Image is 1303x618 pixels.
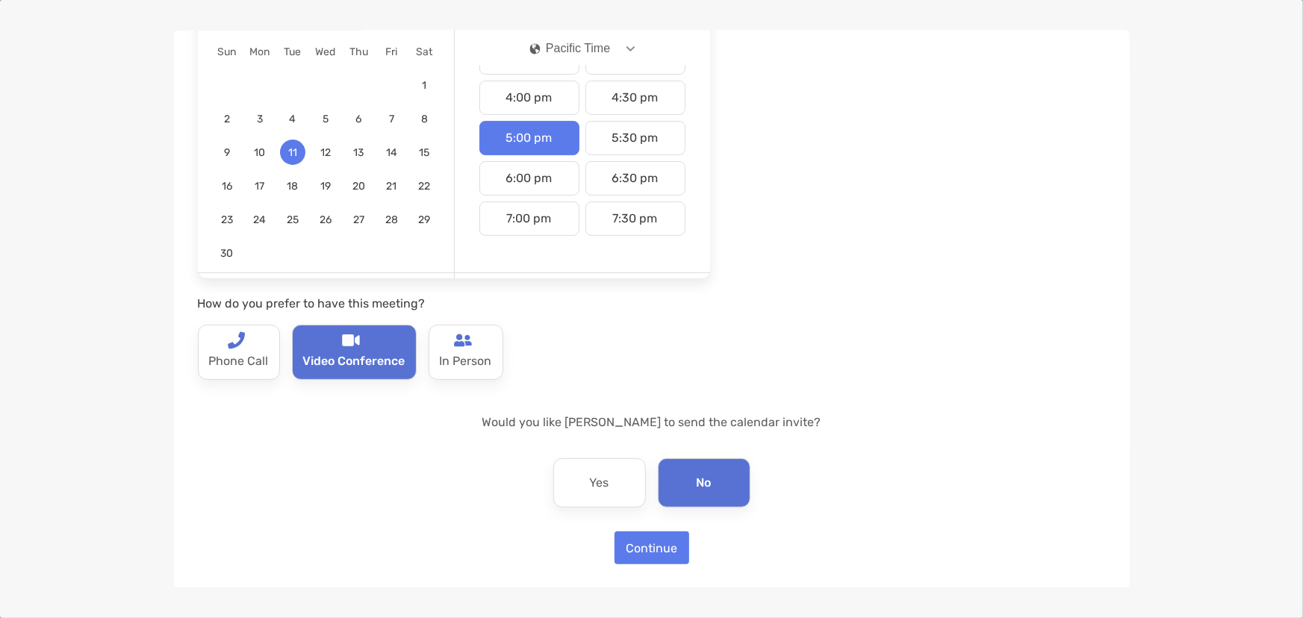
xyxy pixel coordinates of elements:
[408,46,441,58] div: Sat
[280,180,305,193] span: 18
[342,331,360,349] img: type-call
[590,471,609,495] p: Yes
[214,113,240,125] span: 2
[198,413,1106,431] p: Would you like [PERSON_NAME] to send the calendar invite?
[280,113,305,125] span: 4
[214,180,240,193] span: 16
[379,180,404,193] span: 21
[454,331,472,349] img: type-call
[280,146,305,159] span: 11
[379,113,404,125] span: 7
[529,43,540,54] img: icon
[214,213,240,226] span: 23
[479,161,579,196] div: 6:00 pm
[479,202,579,236] div: 7:00 pm
[346,213,371,226] span: 27
[697,471,712,495] p: No
[280,213,305,226] span: 25
[346,146,371,159] span: 13
[303,349,405,373] p: Video Conference
[411,79,437,92] span: 1
[214,146,240,159] span: 9
[411,180,437,193] span: 22
[585,202,685,236] div: 7:30 pm
[379,146,404,159] span: 14
[198,294,710,313] p: How do you prefer to have this meeting?
[247,113,273,125] span: 3
[342,46,375,58] div: Thu
[615,531,689,564] button: Continue
[214,247,240,260] span: 30
[313,213,338,226] span: 26
[517,31,647,66] button: iconPacific Time
[243,46,276,58] div: Mon
[276,46,309,58] div: Tue
[227,331,245,349] img: type-call
[346,180,371,193] span: 20
[529,42,610,55] div: Pacific Time
[479,81,579,115] div: 4:00 pm
[346,113,371,125] span: 6
[247,213,273,226] span: 24
[379,213,404,226] span: 28
[313,113,338,125] span: 5
[211,46,243,58] div: Sun
[585,121,685,155] div: 5:30 pm
[247,180,273,193] span: 17
[411,146,437,159] span: 15
[585,161,685,196] div: 6:30 pm
[313,180,338,193] span: 19
[411,213,437,226] span: 29
[479,121,579,155] div: 5:00 pm
[411,113,437,125] span: 8
[247,146,273,159] span: 10
[626,46,635,51] img: Open dropdown arrow
[375,46,408,58] div: Fri
[440,349,492,373] p: In Person
[309,46,342,58] div: Wed
[313,146,338,159] span: 12
[585,81,685,115] div: 4:30 pm
[209,349,269,373] p: Phone Call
